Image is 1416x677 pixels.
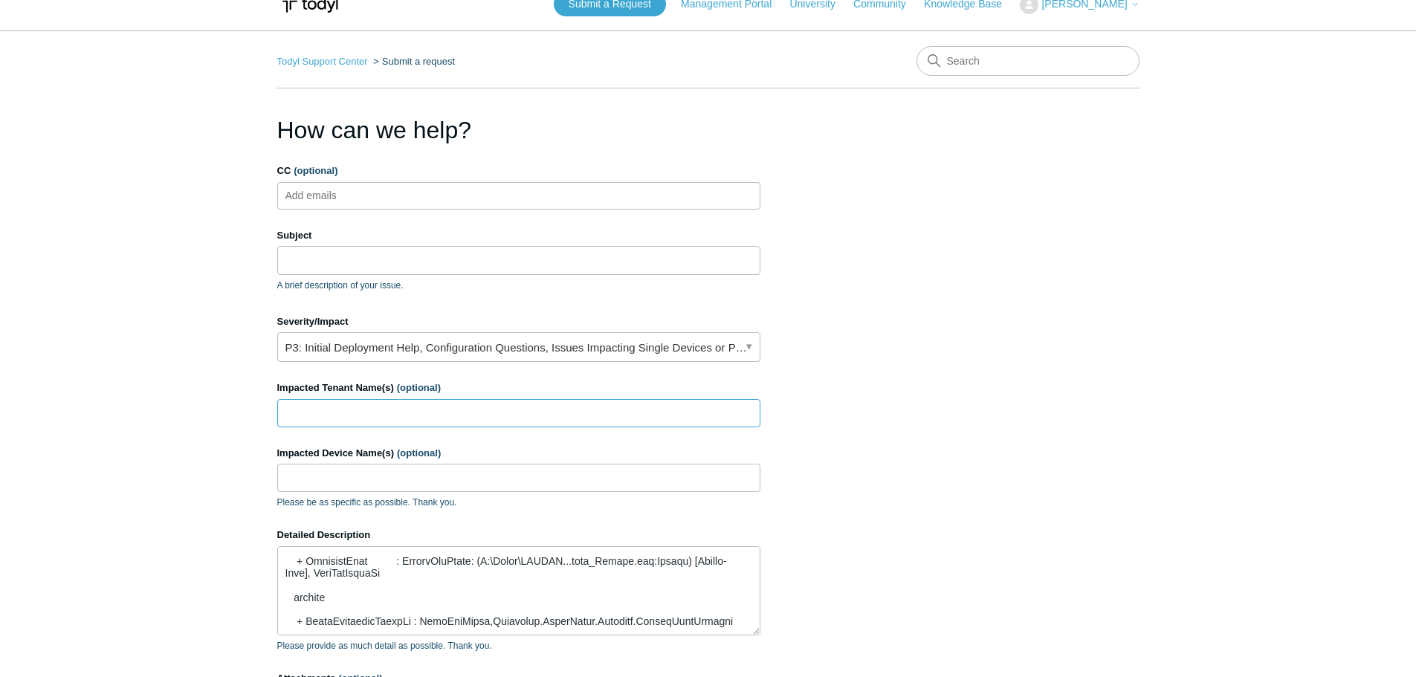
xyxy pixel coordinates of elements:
h1: How can we help? [277,112,760,148]
label: Severity/Impact [277,314,760,329]
label: Impacted Tenant Name(s) [277,380,760,395]
input: Search [916,46,1139,76]
a: Todyl Support Center [277,56,368,67]
p: Please provide as much detail as possible. Thank you. [277,639,760,652]
label: Impacted Device Name(s) [277,446,760,461]
span: (optional) [397,382,441,393]
input: Add emails [279,184,368,207]
li: Submit a request [370,56,455,67]
span: (optional) [397,447,441,459]
label: Subject [277,228,760,243]
p: Please be as specific as possible. Thank you. [277,496,760,509]
li: Todyl Support Center [277,56,371,67]
label: Detailed Description [277,528,760,542]
p: A brief description of your issue. [277,279,760,292]
span: (optional) [294,165,337,176]
a: P3: Initial Deployment Help, Configuration Questions, Issues Impacting Single Devices or Past Out... [277,332,760,362]
label: CC [277,163,760,178]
